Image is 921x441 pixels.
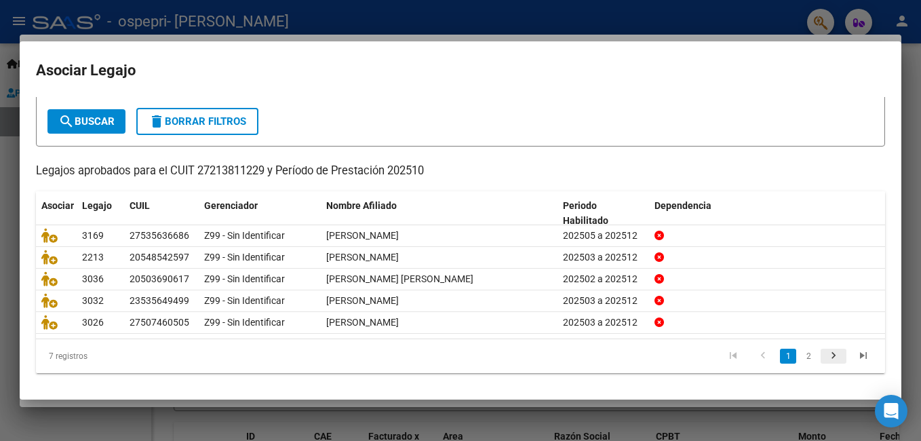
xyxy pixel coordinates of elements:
div: 202505 a 202512 [563,228,644,244]
div: 27535636686 [130,228,189,244]
span: VALENZUELA ASTETE CARLOS ANDRE [326,273,473,284]
span: Nombre Afiliado [326,200,397,211]
datatable-header-cell: Legajo [77,191,124,236]
span: Z99 - Sin Identificar [204,295,285,306]
span: GIMENEZ MATIAS KALEB [326,252,399,263]
span: SILVA CLARIVEL NAHIARA [326,317,399,328]
mat-icon: delete [149,113,165,130]
a: go to next page [821,349,846,364]
datatable-header-cell: Asociar [36,191,77,236]
span: GEORGES JAZMIN ARACELI [326,230,399,241]
button: Buscar [47,109,125,134]
div: 23535649499 [130,293,189,309]
span: CUIL [130,200,150,211]
datatable-header-cell: Nombre Afiliado [321,191,557,236]
h2: Asociar Legajo [36,58,885,83]
a: go to last page [850,349,876,364]
span: 3032 [82,295,104,306]
div: 20503690617 [130,271,189,287]
span: Z99 - Sin Identificar [204,317,285,328]
span: Buscar [58,115,115,128]
span: Asociar [41,200,74,211]
div: 27507460505 [130,315,189,330]
span: Z99 - Sin Identificar [204,252,285,263]
span: Legajo [82,200,112,211]
mat-icon: search [58,113,75,130]
span: Periodo Habilitado [563,200,608,227]
a: 1 [780,349,796,364]
datatable-header-cell: Dependencia [649,191,886,236]
span: 3036 [82,273,104,284]
span: Borrar Filtros [149,115,246,128]
span: 3026 [82,317,104,328]
a: 2 [800,349,817,364]
span: Z99 - Sin Identificar [204,273,285,284]
p: Legajos aprobados para el CUIT 27213811229 y Período de Prestación 202510 [36,163,885,180]
span: Z99 - Sin Identificar [204,230,285,241]
span: 2213 [82,252,104,263]
datatable-header-cell: CUIL [124,191,199,236]
span: VALLEJOS BENJAMIN OSCAR [326,295,399,306]
div: 202502 a 202512 [563,271,644,287]
datatable-header-cell: Periodo Habilitado [557,191,649,236]
datatable-header-cell: Gerenciador [199,191,321,236]
a: go to first page [720,349,746,364]
li: page 1 [778,345,798,368]
div: 202503 a 202512 [563,250,644,265]
div: 202503 a 202512 [563,293,644,309]
div: Open Intercom Messenger [875,395,907,427]
div: 7 registros [36,339,203,373]
li: page 2 [798,345,819,368]
div: 20548542597 [130,250,189,265]
span: 3169 [82,230,104,241]
button: Borrar Filtros [136,108,258,135]
a: go to previous page [750,349,776,364]
div: 202503 a 202512 [563,315,644,330]
span: Dependencia [654,200,711,211]
span: Gerenciador [204,200,258,211]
